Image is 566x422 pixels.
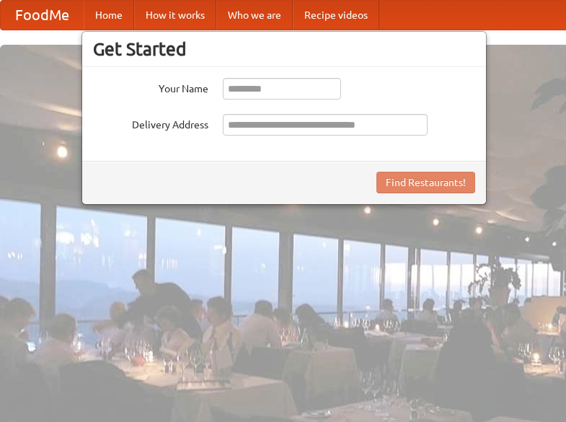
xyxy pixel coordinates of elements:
[376,172,475,193] button: Find Restaurants!
[93,114,208,132] label: Delivery Address
[293,1,379,30] a: Recipe videos
[93,78,208,96] label: Your Name
[134,1,216,30] a: How it works
[1,1,84,30] a: FoodMe
[84,1,134,30] a: Home
[216,1,293,30] a: Who we are
[93,38,475,60] h3: Get Started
